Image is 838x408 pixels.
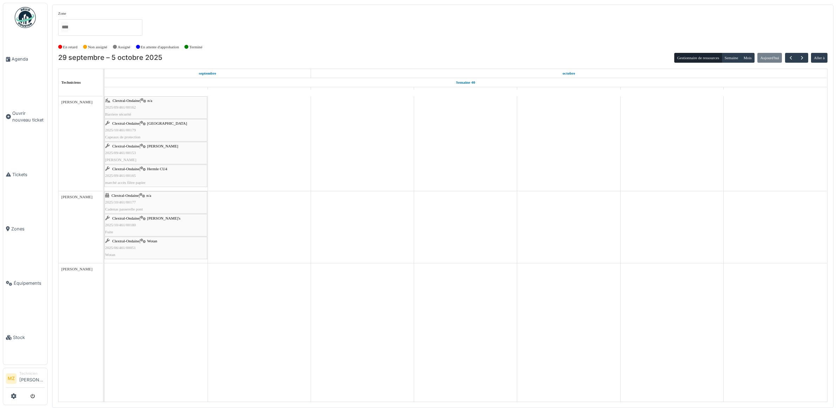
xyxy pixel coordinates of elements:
a: 29 septembre 2025 [197,69,218,78]
a: 29 septembre 2025 [149,87,163,96]
span: 2025/09/461/00162 [105,105,136,109]
a: Équipements [3,256,47,310]
div: | [105,120,207,140]
a: Tickets [3,147,47,202]
a: Agenda [3,32,47,86]
button: Aujourd'hui [757,53,782,63]
button: Aller à [811,53,827,63]
a: 5 octobre 2025 [768,87,782,96]
span: Clextral-Ondaine [112,144,140,148]
span: [PERSON_NAME] [147,144,178,148]
span: Tickets [12,171,45,178]
div: | [105,143,207,163]
span: Stock [13,334,45,341]
div: | [105,192,207,213]
a: 3 octobre 2025 [562,87,575,96]
span: [GEOGRAPHIC_DATA] [147,121,187,125]
span: Fuite [105,230,113,234]
span: n/a [147,98,152,103]
button: Mois [741,53,755,63]
span: Capeaux de protection [105,135,141,139]
span: [PERSON_NAME] [61,267,93,271]
span: Clextral-Ondaine [111,193,139,198]
label: En attente d'approbation [141,44,179,50]
a: 2 octobre 2025 [459,87,472,96]
span: Hermle CU4 [147,167,167,171]
span: 2025/10/461/00177 [105,200,136,204]
button: Gestionnaire de ressources [674,53,722,63]
div: | [105,215,207,235]
img: Badge_color-CXgf-gQk.svg [15,7,36,28]
li: [PERSON_NAME] [19,371,45,386]
button: Suivant [796,53,808,63]
label: En retard [63,44,77,50]
span: 2025/09/461/00153 [105,151,136,155]
span: 2025/09/461/00165 [105,173,136,178]
span: [PERSON_NAME] [61,100,93,104]
span: [PERSON_NAME] [105,158,136,162]
label: Terminé [189,44,202,50]
span: Ouvrir nouveau ticket [12,110,45,123]
a: Stock [3,310,47,365]
a: MZ Technicien[PERSON_NAME] [6,371,45,388]
li: MZ [6,373,16,384]
span: Clextral-Ondaine [112,167,140,171]
label: Zone [58,11,66,16]
label: Non assigné [88,44,107,50]
span: Clextral-Ondaine [112,121,140,125]
h2: 29 septembre – 5 octobre 2025 [58,54,162,62]
input: Tous [61,22,68,32]
span: Barriere sécurité [105,112,131,116]
span: 2025/10/461/00179 [105,128,136,132]
button: Semaine [722,53,741,63]
span: [PERSON_NAME] [61,195,93,199]
span: n/a [146,193,151,198]
div: | [105,166,207,186]
span: marché accès filtre papier [105,180,146,185]
a: Semaine 40 [454,78,477,87]
div: | [105,97,207,118]
a: 1 octobre 2025 [561,69,577,78]
button: Précédent [785,53,797,63]
label: Assigné [118,44,130,50]
span: Clextral-Ondaine [113,98,140,103]
div: Technicien [19,371,45,376]
a: 30 septembre 2025 [251,87,268,96]
span: [PERSON_NAME]'s [147,216,180,220]
span: 2025/06/461/00051 [105,246,136,250]
span: Équipements [14,280,45,286]
span: Agenda [12,56,45,62]
a: Ouvrir nouveau ticket [3,86,47,147]
a: Zones [3,202,47,256]
span: Techniciens [61,80,81,84]
span: Cadenas passerelle pont [105,207,143,211]
a: 1 octobre 2025 [356,87,369,96]
span: Wotan [105,253,115,257]
span: 2025/10/461/00180 [105,223,136,227]
a: 4 octobre 2025 [665,87,679,96]
span: Clextral-Ondaine [112,239,140,243]
span: Zones [11,226,45,232]
div: | [105,238,207,258]
span: Wotan [147,239,157,243]
span: Clextral-Ondaine [112,216,140,220]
